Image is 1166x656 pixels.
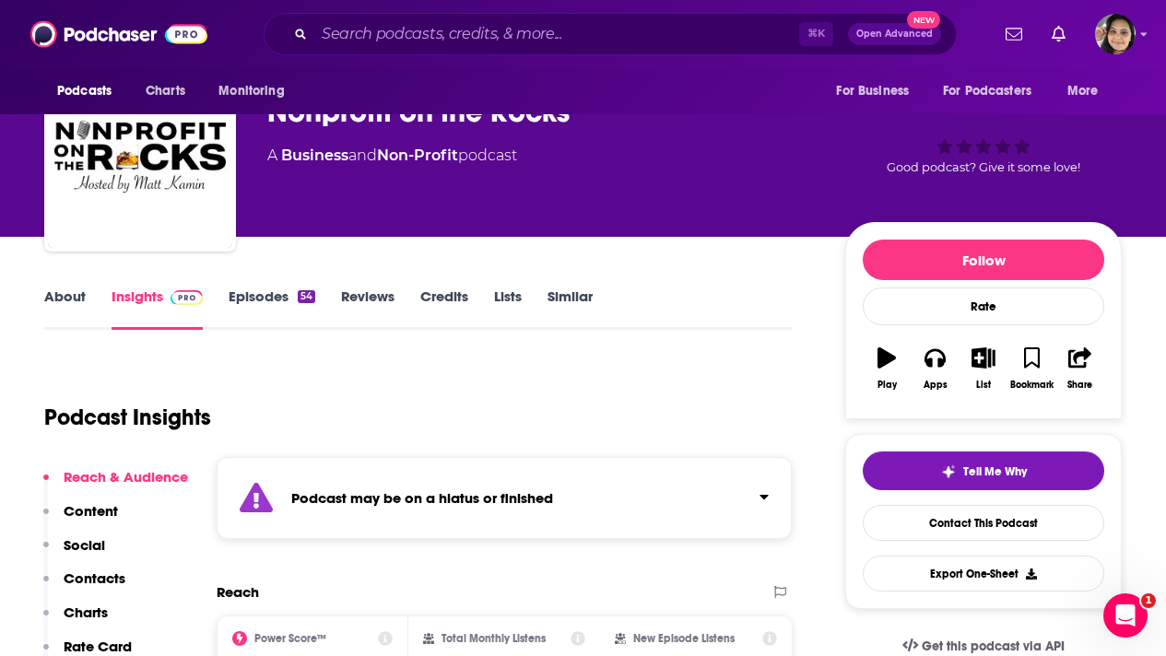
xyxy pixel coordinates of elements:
h2: Power Score™ [254,632,326,645]
img: tell me why sparkle [941,464,956,479]
a: Lists [494,287,522,330]
button: Reach & Audience [43,468,188,502]
button: Share [1056,335,1104,402]
a: Episodes54 [229,287,315,330]
p: Reach & Audience [64,468,188,486]
div: 54 [298,290,315,303]
p: Content [64,502,118,520]
button: Apps [911,335,959,402]
span: Get this podcast via API [922,638,1065,654]
div: Play [877,380,897,391]
button: Contacts [43,569,125,603]
p: Rate Card [64,638,132,655]
iframe: Intercom live chat [1103,593,1148,638]
button: Show profile menu [1095,14,1136,54]
button: open menu [44,74,135,109]
button: Export One-Sheet [863,556,1104,592]
div: Rate [863,287,1104,325]
button: Social [43,536,105,570]
button: Charts [43,603,108,638]
img: User Profile [1095,14,1136,54]
img: Nonprofit on the Rocks [48,64,232,248]
div: Share [1067,380,1092,391]
div: List [976,380,991,391]
p: Contacts [64,569,125,587]
a: Show notifications dropdown [998,18,1030,50]
h2: Reach [217,583,259,601]
div: Apps [924,380,948,391]
button: List [960,335,1007,402]
a: About [44,287,86,330]
button: Play [863,335,911,402]
span: 1 [1141,593,1156,608]
strong: Podcast may be on a hiatus or finished [291,489,553,507]
span: Podcasts [57,78,112,104]
div: A podcast [267,145,517,167]
button: Open AdvancedNew [848,23,941,45]
a: Business [281,146,348,164]
a: Non-Profit [377,146,458,164]
div: Bookmark [1010,380,1054,391]
div: Good podcast? Give it some love! [845,76,1122,191]
button: open menu [206,74,308,109]
p: Charts [64,603,108,621]
span: Logged in as shelbyjanner [1095,14,1136,54]
h2: New Episode Listens [633,632,735,645]
span: Charts [146,78,185,104]
span: For Business [836,78,909,104]
h2: Total Monthly Listens [442,632,546,645]
span: and [348,146,377,164]
a: Reviews [341,287,395,330]
span: New [907,11,940,29]
a: Contact This Podcast [863,505,1104,541]
span: More [1067,78,1099,104]
span: For Podcasters [943,78,1031,104]
span: Monitoring [218,78,284,104]
button: Bookmark [1007,335,1055,402]
span: Good podcast? Give it some love! [887,160,1080,174]
img: Podchaser Pro [171,290,203,305]
a: InsightsPodchaser Pro [112,287,203,330]
button: Content [43,502,118,536]
button: open menu [1054,74,1122,109]
a: Similar [548,287,593,330]
p: Social [64,536,105,554]
a: Show notifications dropdown [1044,18,1073,50]
a: Charts [134,74,196,109]
span: Open Advanced [856,29,933,39]
button: tell me why sparkleTell Me Why [863,451,1104,490]
img: Podchaser - Follow, Share and Rate Podcasts [30,17,207,52]
button: Follow [863,240,1104,280]
div: Search podcasts, credits, & more... [264,13,957,55]
button: open menu [931,74,1058,109]
h1: Podcast Insights [44,404,211,431]
section: Click to expand status details [217,457,792,539]
span: ⌘ K [799,22,833,46]
span: Tell Me Why [963,464,1027,479]
button: open menu [823,74,932,109]
a: Credits [420,287,468,330]
input: Search podcasts, credits, & more... [314,19,799,49]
